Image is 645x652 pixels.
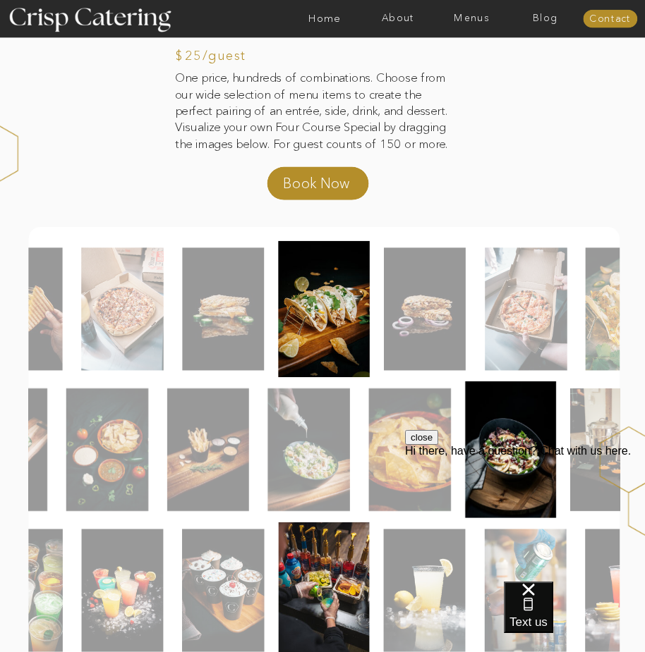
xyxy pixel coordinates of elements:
[504,582,645,652] iframe: podium webchat widget bubble
[175,5,471,41] h2: Four Course Dream
[405,430,645,599] iframe: podium webchat widget prompt
[283,173,378,199] a: Book Now
[435,13,508,24] a: Menus
[361,13,435,24] a: About
[287,13,361,24] a: Home
[509,13,582,24] a: Blog
[176,49,265,65] h3: $25/guest
[175,70,460,138] p: One price, hundreds of combinations. Choose from our wide selection of menu items to create the p...
[583,14,637,25] a: Contact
